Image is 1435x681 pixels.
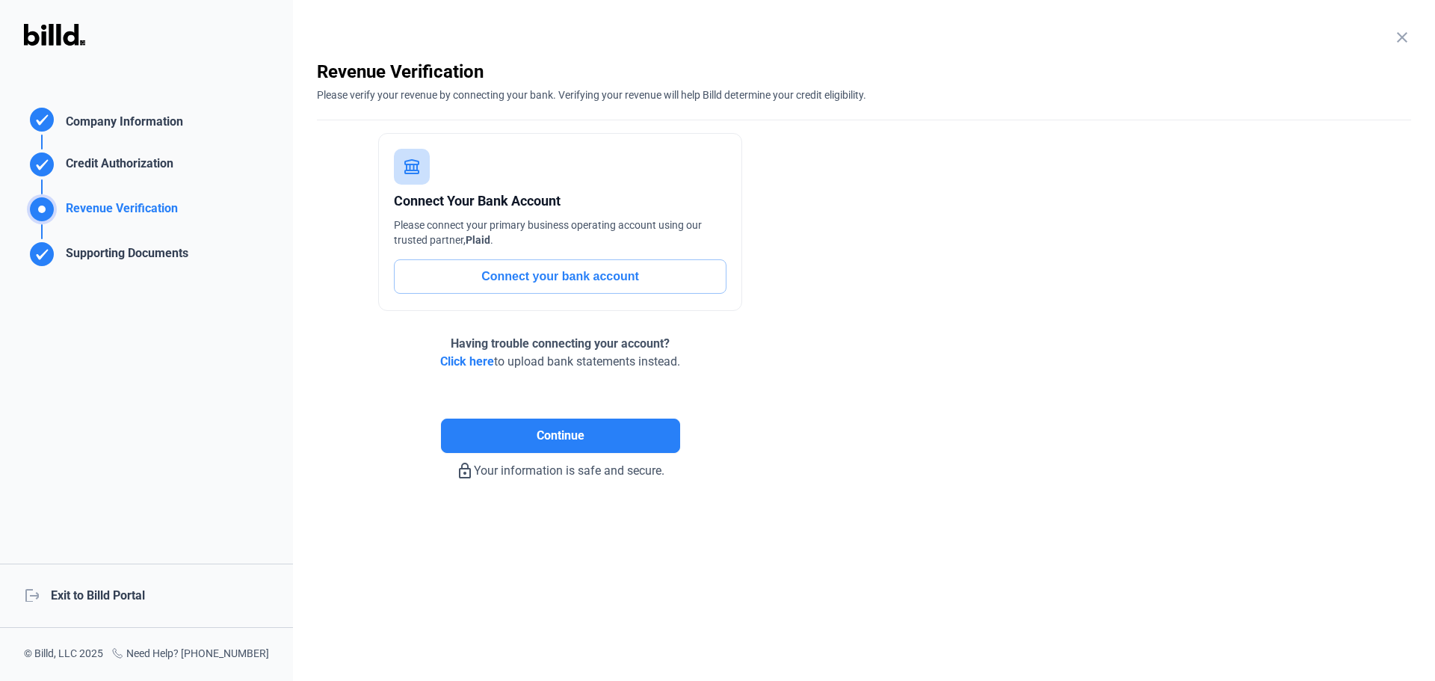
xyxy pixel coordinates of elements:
[60,155,173,179] div: Credit Authorization
[440,335,680,371] div: to upload bank statements instead.
[317,60,1411,84] div: Revenue Verification
[466,234,490,246] span: Plaid
[456,462,474,480] mat-icon: lock_outline
[537,427,584,445] span: Continue
[60,200,178,224] div: Revenue Verification
[24,587,39,602] mat-icon: logout
[111,646,269,663] div: Need Help? [PHONE_NUMBER]
[394,191,726,212] div: Connect Your Bank Account
[394,259,726,294] button: Connect your bank account
[24,24,85,46] img: Billd Logo
[451,336,670,351] span: Having trouble connecting your account?
[441,419,680,453] button: Continue
[24,646,103,663] div: © Billd, LLC 2025
[60,244,188,269] div: Supporting Documents
[60,113,183,135] div: Company Information
[440,354,494,369] span: Click here
[394,218,726,247] div: Please connect your primary business operating account using our trusted partner, .
[1393,28,1411,46] mat-icon: close
[317,84,1411,102] div: Please verify your revenue by connecting your bank. Verifying your revenue will help Billd determ...
[317,453,803,480] div: Your information is safe and secure.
